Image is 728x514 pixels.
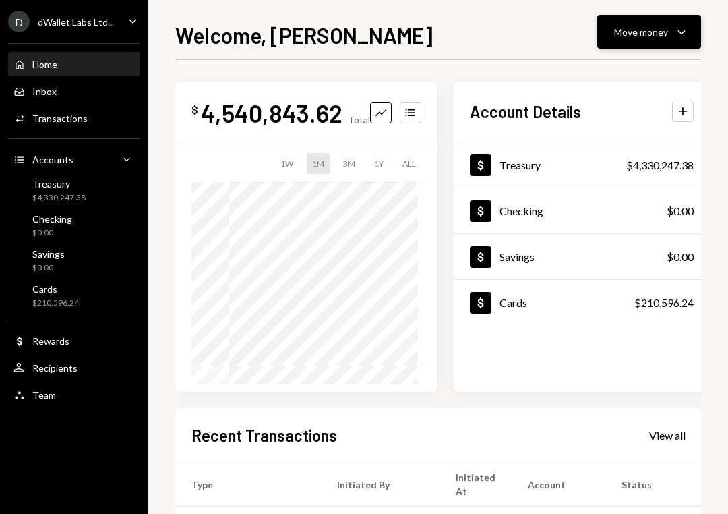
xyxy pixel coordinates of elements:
[512,463,605,506] th: Account
[8,147,140,171] a: Accounts
[32,248,65,260] div: Savings
[307,153,330,174] div: 1M
[8,382,140,407] a: Team
[32,113,88,124] div: Transactions
[191,424,337,447] h2: Recent Transactions
[439,463,512,506] th: Initiated At
[175,22,433,49] h1: Welcome, [PERSON_NAME]
[649,429,686,442] div: View all
[175,463,321,506] th: Type
[32,362,78,374] div: Recipients
[634,295,694,311] div: $210,596.24
[8,79,140,103] a: Inbox
[32,262,65,274] div: $0.00
[32,389,56,401] div: Team
[8,244,140,277] a: Savings$0.00
[8,11,30,32] div: D
[32,86,57,97] div: Inbox
[32,154,73,165] div: Accounts
[499,296,527,309] div: Cards
[454,142,710,188] a: Treasury$4,330,247.38
[667,249,694,265] div: $0.00
[201,98,342,128] div: 4,540,843.62
[626,157,694,173] div: $4,330,247.38
[321,463,439,506] th: Initiated By
[8,174,140,206] a: Treasury$4,330,247.38
[649,428,686,442] a: View all
[32,192,86,204] div: $4,330,247.38
[32,178,86,190] div: Treasury
[338,153,361,174] div: 3M
[8,355,140,380] a: Recipients
[614,25,668,39] div: Move money
[8,279,140,312] a: Cards$210,596.24
[597,15,701,49] button: Move money
[454,280,710,325] a: Cards$210,596.24
[454,234,710,279] a: Savings$0.00
[32,59,57,70] div: Home
[32,213,72,225] div: Checking
[667,203,694,219] div: $0.00
[397,153,421,174] div: ALL
[499,159,541,171] div: Treasury
[369,153,389,174] div: 1Y
[275,153,299,174] div: 1W
[32,283,79,295] div: Cards
[348,114,370,125] div: Total
[38,16,114,28] div: dWallet Labs Ltd...
[605,463,702,506] th: Status
[32,297,79,309] div: $210,596.24
[8,329,140,353] a: Rewards
[470,101,581,123] h2: Account Details
[8,209,140,241] a: Checking$0.00
[8,52,140,76] a: Home
[191,103,198,117] div: $
[499,204,543,217] div: Checking
[499,250,535,263] div: Savings
[32,335,69,347] div: Rewards
[8,106,140,130] a: Transactions
[32,227,72,239] div: $0.00
[454,188,710,233] a: Checking$0.00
